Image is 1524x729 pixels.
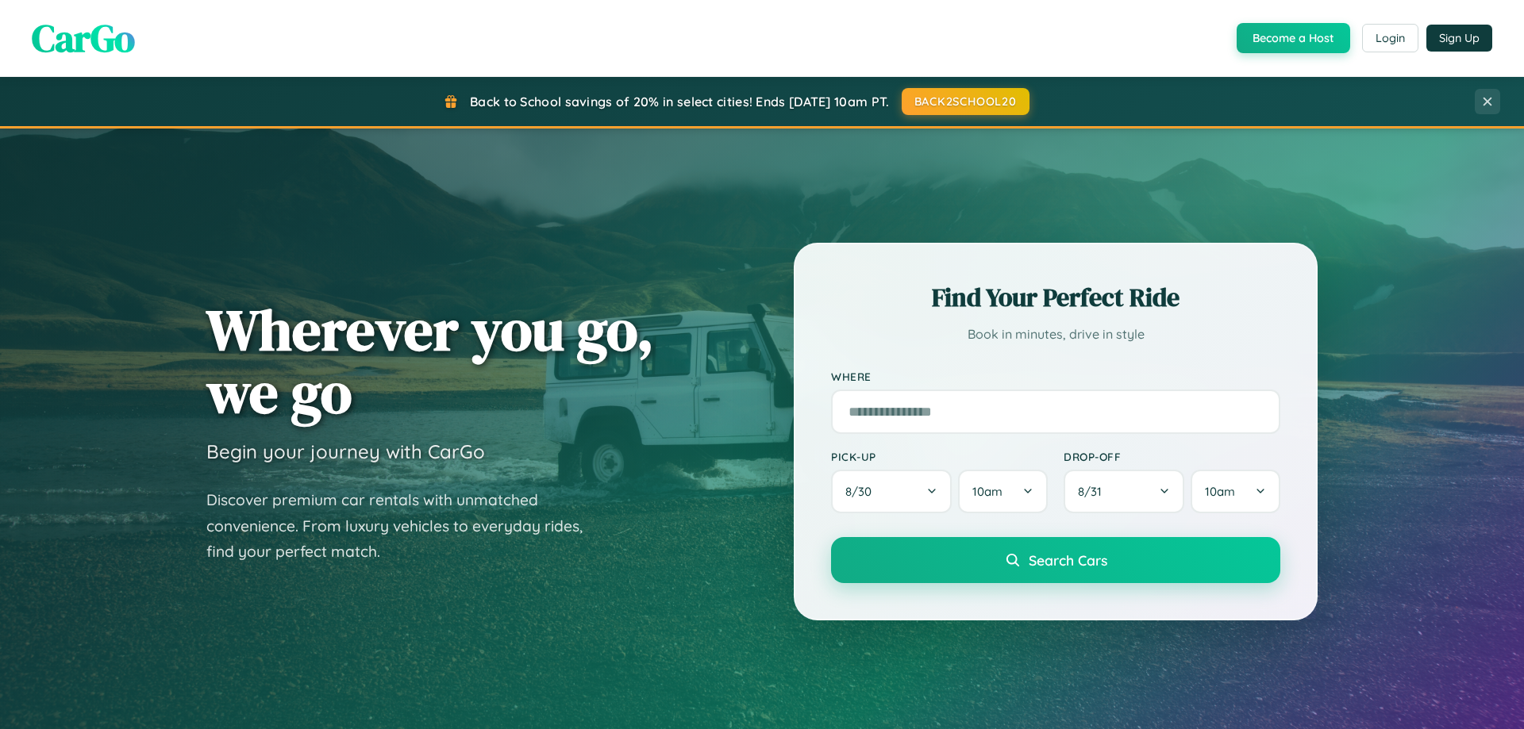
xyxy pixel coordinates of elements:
h3: Begin your journey with CarGo [206,439,485,463]
label: Drop-off [1064,450,1280,463]
button: Sign Up [1426,25,1492,52]
button: 8/31 [1064,470,1184,513]
p: Book in minutes, drive in style [831,323,1280,346]
span: CarGo [32,12,135,64]
label: Pick-up [831,450,1048,463]
label: Where [831,370,1280,383]
button: 10am [1191,470,1280,513]
button: Become a Host [1237,23,1350,53]
p: Discover premium car rentals with unmatched convenience. From luxury vehicles to everyday rides, ... [206,487,603,565]
span: Search Cars [1029,551,1107,569]
button: Login [1362,24,1418,52]
button: 10am [958,470,1048,513]
h1: Wherever you go, we go [206,298,654,424]
span: 8 / 31 [1078,484,1110,499]
button: Search Cars [831,537,1280,583]
span: 10am [972,484,1003,499]
button: BACK2SCHOOL20 [902,88,1029,115]
span: 8 / 30 [845,484,879,499]
span: 10am [1205,484,1235,499]
button: 8/30 [831,470,952,513]
h2: Find Your Perfect Ride [831,280,1280,315]
span: Back to School savings of 20% in select cities! Ends [DATE] 10am PT. [470,94,889,109]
